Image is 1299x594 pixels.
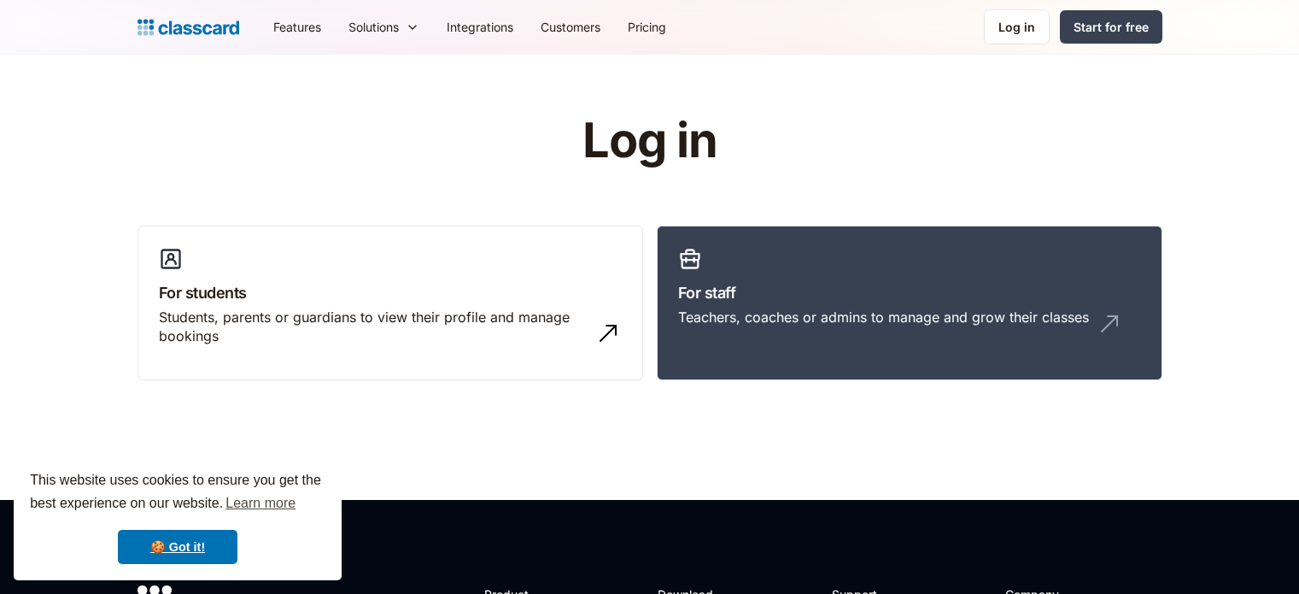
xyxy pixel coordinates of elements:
[159,308,588,346] div: Students, parents or guardians to view their profile and manage bookings
[159,281,622,304] h3: For students
[614,8,680,46] a: Pricing
[138,15,239,39] a: home
[30,470,325,516] span: This website uses cookies to ensure you get the best experience on our website.
[433,8,527,46] a: Integrations
[998,18,1035,36] div: Log in
[1074,18,1149,36] div: Start for free
[223,491,298,516] a: learn more about cookies
[1060,10,1162,44] a: Start for free
[348,18,399,36] div: Solutions
[118,530,237,564] a: dismiss cookie message
[335,8,433,46] div: Solutions
[527,8,614,46] a: Customers
[138,226,643,381] a: For studentsStudents, parents or guardians to view their profile and manage bookings
[657,226,1162,381] a: For staffTeachers, coaches or admins to manage and grow their classes
[378,115,921,168] h1: Log in
[260,8,335,46] a: Features
[678,308,1089,326] div: Teachers, coaches or admins to manage and grow their classes
[678,281,1141,304] h3: For staff
[14,454,342,580] div: cookieconsent
[984,9,1050,44] a: Log in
